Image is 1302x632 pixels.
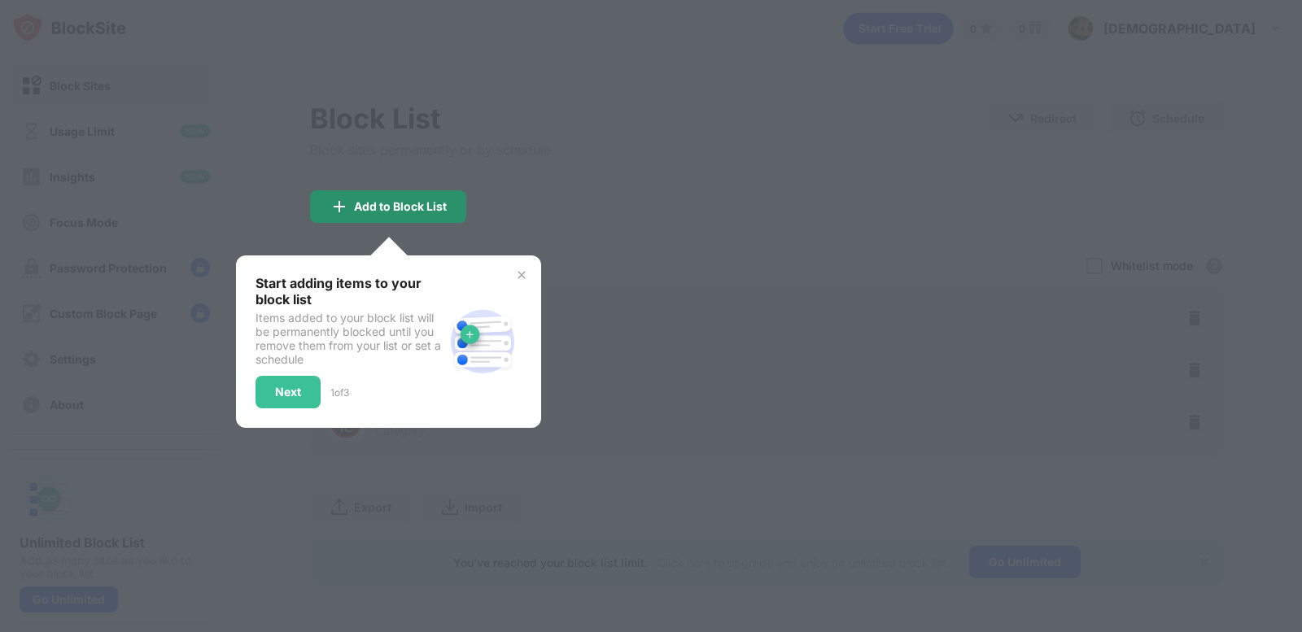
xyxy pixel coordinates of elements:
[354,200,447,213] div: Add to Block List
[256,275,443,307] div: Start adding items to your block list
[275,386,301,399] div: Next
[256,311,443,366] div: Items added to your block list will be permanently blocked until you remove them from your list o...
[330,386,349,399] div: 1 of 3
[443,303,522,381] img: block-site.svg
[515,268,528,281] img: x-button.svg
